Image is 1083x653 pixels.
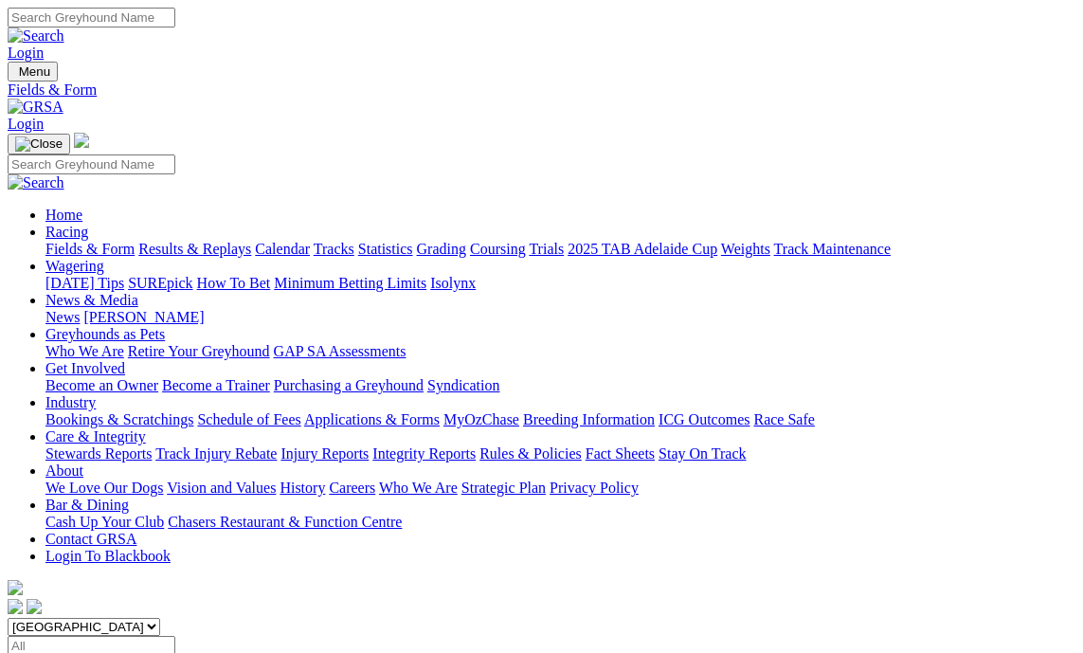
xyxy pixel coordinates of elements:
[443,411,519,427] a: MyOzChase
[45,258,104,274] a: Wagering
[274,343,406,359] a: GAP SA Assessments
[155,445,277,462] a: Track Injury Rebate
[83,309,204,325] a: [PERSON_NAME]
[470,241,526,257] a: Coursing
[304,411,440,427] a: Applications & Forms
[8,27,64,45] img: Search
[27,599,42,614] img: twitter.svg
[372,445,476,462] a: Integrity Reports
[659,445,746,462] a: Stay On Track
[8,45,44,61] a: Login
[162,377,270,393] a: Become a Trainer
[8,99,63,116] img: GRSA
[8,599,23,614] img: facebook.svg
[8,62,58,82] button: Toggle navigation
[45,292,138,308] a: News & Media
[45,445,152,462] a: Stewards Reports
[45,377,1075,394] div: Get Involved
[45,531,136,547] a: Contact GRSA
[8,154,175,174] input: Search
[8,116,44,132] a: Login
[8,82,1075,99] a: Fields & Form
[45,326,165,342] a: Greyhounds as Pets
[15,136,63,152] img: Close
[197,411,300,427] a: Schedule of Fees
[45,463,83,479] a: About
[45,275,124,291] a: [DATE] Tips
[45,309,1075,326] div: News & Media
[274,377,424,393] a: Purchasing a Greyhound
[45,275,1075,292] div: Wagering
[550,480,639,496] a: Privacy Policy
[8,8,175,27] input: Search
[45,480,163,496] a: We Love Our Dogs
[45,411,193,427] a: Bookings & Scratchings
[529,241,564,257] a: Trials
[379,480,458,496] a: Who We Are
[45,343,124,359] a: Who We Are
[8,134,70,154] button: Toggle navigation
[274,275,426,291] a: Minimum Betting Limits
[138,241,251,257] a: Results & Replays
[329,480,375,496] a: Careers
[128,275,192,291] a: SUREpick
[45,394,96,410] a: Industry
[45,514,164,530] a: Cash Up Your Club
[45,480,1075,497] div: About
[774,241,891,257] a: Track Maintenance
[430,275,476,291] a: Isolynx
[358,241,413,257] a: Statistics
[280,480,325,496] a: History
[45,497,129,513] a: Bar & Dining
[19,64,50,79] span: Menu
[427,377,499,393] a: Syndication
[45,360,125,376] a: Get Involved
[45,428,146,444] a: Care & Integrity
[45,411,1075,428] div: Industry
[8,174,64,191] img: Search
[586,445,655,462] a: Fact Sheets
[479,445,582,462] a: Rules & Policies
[45,445,1075,463] div: Care & Integrity
[659,411,749,427] a: ICG Outcomes
[45,224,88,240] a: Racing
[128,343,270,359] a: Retire Your Greyhound
[314,241,354,257] a: Tracks
[45,514,1075,531] div: Bar & Dining
[45,548,171,564] a: Login To Blackbook
[45,309,80,325] a: News
[45,377,158,393] a: Become an Owner
[167,480,276,496] a: Vision and Values
[45,241,135,257] a: Fields & Form
[753,411,814,427] a: Race Safe
[255,241,310,257] a: Calendar
[74,133,89,148] img: logo-grsa-white.png
[523,411,655,427] a: Breeding Information
[721,241,770,257] a: Weights
[417,241,466,257] a: Grading
[568,241,717,257] a: 2025 TAB Adelaide Cup
[45,343,1075,360] div: Greyhounds as Pets
[197,275,271,291] a: How To Bet
[168,514,402,530] a: Chasers Restaurant & Function Centre
[45,241,1075,258] div: Racing
[280,445,369,462] a: Injury Reports
[461,480,546,496] a: Strategic Plan
[45,207,82,223] a: Home
[8,580,23,595] img: logo-grsa-white.png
